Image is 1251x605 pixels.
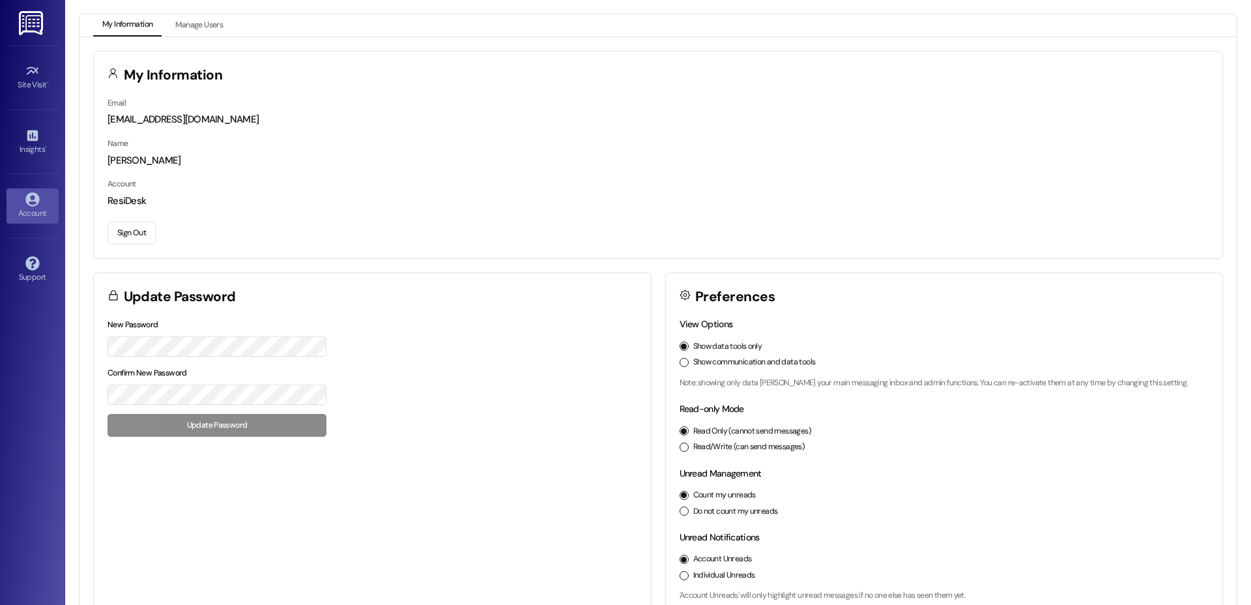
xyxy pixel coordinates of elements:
label: Email [108,98,126,108]
div: [PERSON_NAME] [108,154,1209,168]
label: Read Only (cannot send messages) [693,426,811,437]
label: Confirm New Password [108,368,187,378]
a: Account [7,188,59,224]
label: Read/Write (can send messages) [693,441,805,453]
label: Do not count my unreads [693,506,778,518]
div: [EMAIL_ADDRESS][DOMAIN_NAME] [108,113,1209,126]
a: Insights • [7,125,59,160]
button: Manage Users [166,14,232,37]
button: Sign Out [108,222,156,244]
span: • [47,78,49,87]
label: Unread Notifications [680,531,760,543]
h3: My Information [124,68,223,82]
label: Show communication and data tools [693,357,816,368]
label: Read-only Mode [680,403,744,415]
button: My Information [93,14,162,37]
label: Show data tools only [693,341,762,353]
a: Site Visit • [7,60,59,95]
img: ResiDesk Logo [19,11,46,35]
label: New Password [108,319,158,330]
label: Account Unreads [693,553,752,565]
span: • [45,143,47,152]
label: Name [108,138,128,149]
a: Support [7,252,59,288]
div: ResiDesk [108,194,1209,208]
label: Account [108,179,136,189]
h3: Update Password [124,290,236,304]
label: Individual Unreads [693,570,755,582]
h3: Preferences [695,290,775,304]
p: 'Account Unreads' will only highlight unread messages if no one else has seen them yet. [680,590,1209,602]
label: Count my unreads [693,490,756,501]
label: View Options [680,318,733,330]
p: Note: showing only data [PERSON_NAME] your main messaging inbox and admin functions. You can re-a... [680,377,1209,389]
label: Unread Management [680,467,762,479]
